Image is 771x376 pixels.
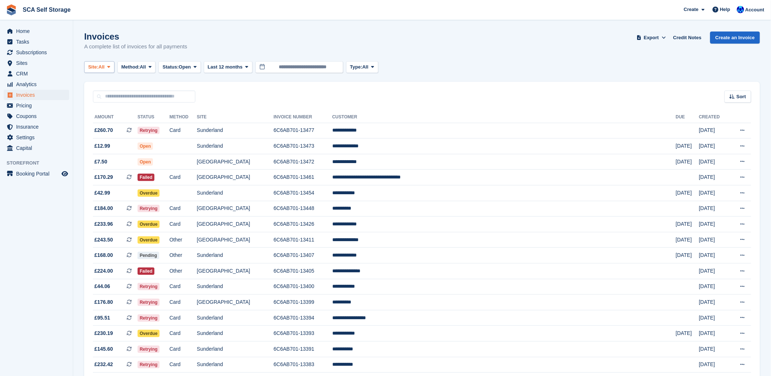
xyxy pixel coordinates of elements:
td: Sunderland [197,123,274,139]
button: Type: All [346,61,378,73]
td: Card [169,217,197,232]
span: Overdue [138,189,160,197]
span: Sites [16,58,60,68]
span: £233.96 [94,220,113,228]
span: £170.29 [94,173,113,181]
td: Other [169,232,197,248]
td: [DATE] [699,310,729,326]
a: menu [4,26,69,36]
span: Overdue [138,236,160,244]
td: Card [169,170,197,185]
td: Sunderland [197,357,274,373]
span: Retrying [138,205,160,212]
td: [DATE] [676,139,699,154]
span: Open [138,158,153,166]
button: Export [635,32,667,44]
span: Overdue [138,330,160,337]
td: 6C6AB701-13399 [274,295,332,310]
th: Amount [93,111,138,123]
td: 6C6AB701-13454 [274,185,332,201]
span: £243.50 [94,236,113,244]
td: [DATE] [699,357,729,373]
td: [DATE] [699,154,729,170]
span: Failed [138,174,155,181]
td: Card [169,295,197,310]
img: Kelly Neesham [737,6,744,13]
td: Other [169,248,197,263]
td: Other [169,263,197,279]
td: [DATE] [676,232,699,248]
span: £95.51 [94,314,110,322]
td: [DATE] [699,279,729,295]
td: [GEOGRAPHIC_DATA] [197,263,274,279]
th: Method [169,111,197,123]
p: A complete list of invoices for all payments [84,43,187,51]
a: menu [4,79,69,89]
td: [DATE] [676,326,699,342]
span: Method: [121,63,140,71]
td: [DATE] [699,201,729,217]
span: £145.60 [94,345,113,353]
td: [DATE] [699,170,729,185]
td: [DATE] [676,154,699,170]
td: Sunderland [197,310,274,326]
button: Method: All [117,61,156,73]
td: [DATE] [699,342,729,357]
td: [GEOGRAPHIC_DATA] [197,217,274,232]
a: menu [4,132,69,143]
td: [DATE] [699,248,729,263]
span: Type: [350,63,363,71]
span: Invoices [16,90,60,100]
td: 6C6AB701-13472 [274,154,332,170]
td: Card [169,201,197,217]
span: CRM [16,69,60,79]
span: Subscriptions [16,47,60,58]
td: 6C6AB701-13477 [274,123,332,139]
span: Retrying [138,127,160,134]
span: £42.99 [94,189,110,197]
span: Account [745,6,764,14]
td: [GEOGRAPHIC_DATA] [197,170,274,185]
td: Card [169,310,197,326]
td: [DATE] [699,185,729,201]
a: Create an Invoice [710,32,760,44]
td: [DATE] [699,295,729,310]
span: Retrying [138,314,160,322]
span: £12.99 [94,142,110,150]
span: Tasks [16,37,60,47]
a: menu [4,47,69,58]
td: [DATE] [676,185,699,201]
button: Status: Open [158,61,201,73]
th: Due [676,111,699,123]
td: Sunderland [197,326,274,342]
td: Sunderland [197,248,274,263]
td: 6C6AB701-13448 [274,201,332,217]
a: Preview store [60,169,69,178]
td: 6C6AB701-13391 [274,342,332,357]
button: Site: All [84,61,115,73]
td: [GEOGRAPHIC_DATA] [197,295,274,310]
span: Home [16,26,60,36]
span: £184.00 [94,204,113,212]
td: [DATE] [699,123,729,139]
a: menu [4,100,69,111]
td: 6C6AB701-13473 [274,139,332,154]
td: Card [169,279,197,295]
td: [DATE] [699,139,729,154]
a: menu [4,58,69,68]
th: Created [699,111,729,123]
span: £260.70 [94,126,113,134]
span: £168.00 [94,251,113,259]
td: Sunderland [197,185,274,201]
td: 6C6AB701-13405 [274,263,332,279]
td: Sunderland [197,342,274,357]
td: [DATE] [676,248,699,263]
td: [DATE] [699,326,729,342]
th: Status [138,111,169,123]
span: Export [644,34,659,41]
a: SCA Self Storage [20,4,74,16]
span: Last 12 months [208,63,243,71]
td: Card [169,342,197,357]
span: Sort [737,93,746,100]
th: Site [197,111,274,123]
